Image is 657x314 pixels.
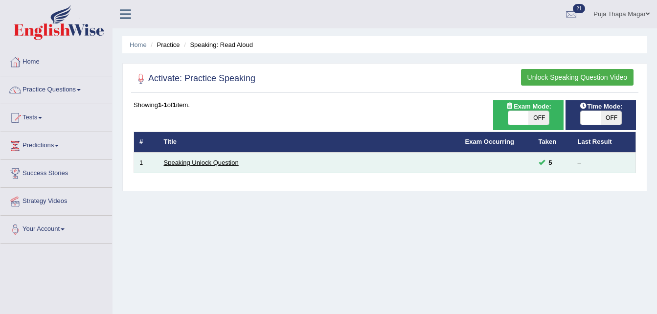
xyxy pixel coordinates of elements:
[575,101,626,112] span: Time Mode:
[533,132,572,153] th: Taken
[521,69,634,86] button: Unlock Speaking Question Video
[572,132,636,153] th: Last Result
[0,104,112,129] a: Tests
[573,4,585,13] span: 21
[134,153,159,173] td: 1
[0,76,112,101] a: Practice Questions
[601,111,621,125] span: OFF
[0,48,112,73] a: Home
[164,159,239,166] a: Speaking Unlock Question
[130,41,147,48] a: Home
[502,101,555,112] span: Exam Mode:
[158,101,167,109] b: 1-1
[134,100,636,110] div: Showing of item.
[181,40,253,49] li: Speaking: Read Aloud
[545,157,556,168] span: You can still take this question
[0,216,112,240] a: Your Account
[578,158,631,168] div: –
[159,132,460,153] th: Title
[0,132,112,157] a: Predictions
[134,71,255,86] h2: Activate: Practice Speaking
[134,132,159,153] th: #
[148,40,180,49] li: Practice
[528,111,549,125] span: OFF
[465,138,514,145] a: Exam Occurring
[173,101,176,109] b: 1
[493,100,564,130] div: Show exams occurring in exams
[0,160,112,184] a: Success Stories
[0,188,112,212] a: Strategy Videos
